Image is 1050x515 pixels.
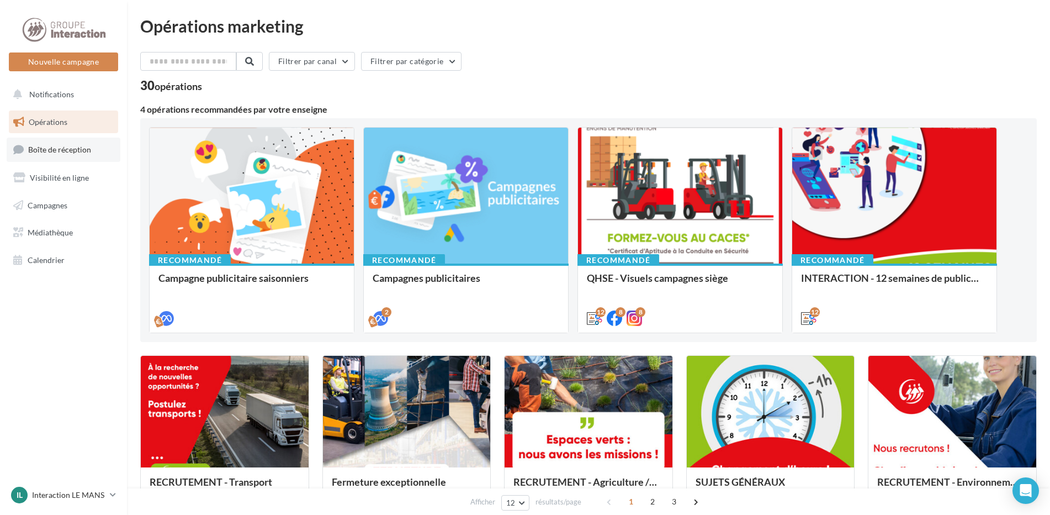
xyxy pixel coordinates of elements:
div: 2 [381,307,391,317]
div: 30 [140,80,202,92]
button: Nouvelle campagne [9,52,118,71]
span: 1 [622,493,640,511]
a: Campagnes [7,194,120,217]
div: Recommandé [577,254,659,266]
div: 8 [616,307,625,317]
span: Médiathèque [28,228,73,237]
div: Recommandé [792,254,873,266]
div: Campagne publicitaire saisonniers [158,272,345,295]
span: Boîte de réception [28,145,91,154]
span: 3 [665,493,683,511]
div: 12 [596,307,606,317]
div: RECRUTEMENT - Transport [150,476,300,498]
div: SUJETS GÉNÉRAUX [696,476,846,498]
span: Calendrier [28,255,65,265]
div: Opérations marketing [140,18,1037,34]
div: RECRUTEMENT - Environnement [877,476,1027,498]
div: Recommandé [363,254,445,266]
p: Interaction LE MANS [32,490,105,501]
div: Recommandé [149,254,231,266]
div: QHSE - Visuels campagnes siège [587,272,773,295]
span: Afficher [470,497,495,507]
div: 4 opérations recommandées par votre enseigne [140,105,1037,114]
button: Notifications [7,83,116,106]
span: Visibilité en ligne [30,173,89,182]
a: Visibilité en ligne [7,166,120,190]
span: 2 [644,493,661,511]
a: Calendrier [7,249,120,272]
span: 12 [506,498,516,507]
div: RECRUTEMENT - Agriculture / Espaces verts [513,476,664,498]
span: Opérations [29,117,67,127]
div: INTERACTION - 12 semaines de publication [801,272,988,295]
a: IL Interaction LE MANS [9,485,118,506]
div: 8 [635,307,645,317]
span: Campagnes [28,200,67,209]
button: Filtrer par canal [269,52,355,71]
div: opérations [155,81,202,91]
a: Opérations [7,111,120,134]
a: Médiathèque [7,221,120,244]
div: Campagnes publicitaires [373,272,559,295]
span: résultats/page [535,497,581,507]
span: Notifications [29,90,74,99]
div: 12 [810,307,820,317]
button: Filtrer par catégorie [361,52,462,71]
span: IL [17,490,23,501]
a: Boîte de réception [7,138,120,161]
div: Open Intercom Messenger [1012,477,1039,504]
div: Fermeture exceptionnelle [332,476,482,498]
button: 12 [501,495,529,511]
